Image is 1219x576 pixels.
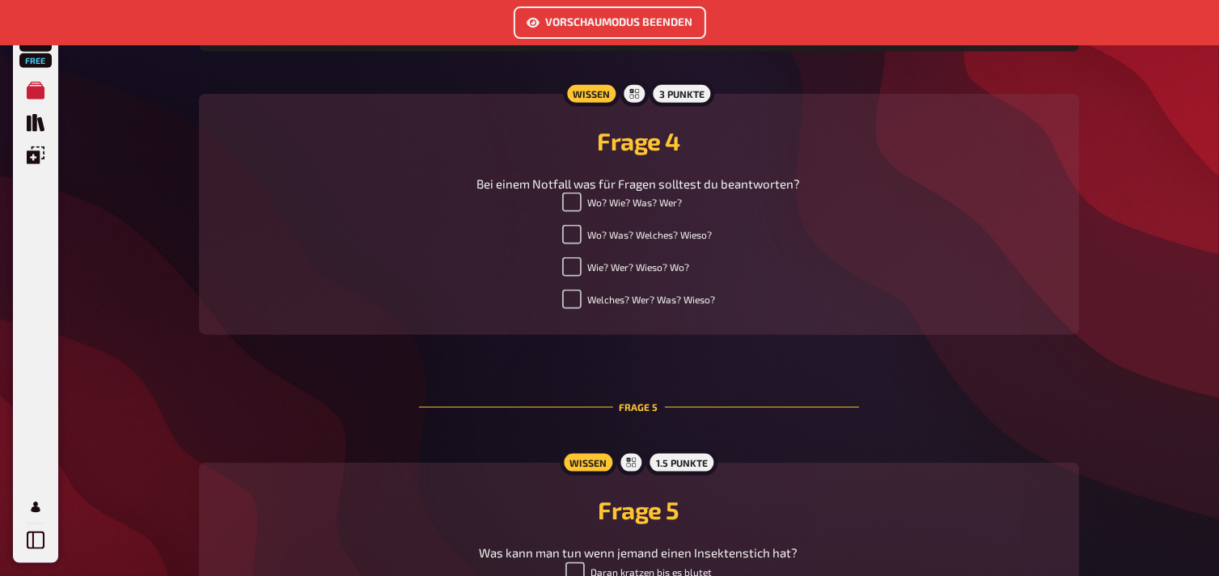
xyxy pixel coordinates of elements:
[646,450,717,476] div: 1.5 Punkte
[480,545,798,560] span: Was kann man tun wenn jemand einen Insektenstich hat?
[218,126,1060,155] h2: Frage 4
[19,107,52,139] a: Quiz Sammlung
[562,193,683,212] label: Wo? Wie? Was? Wer?
[562,257,690,277] label: Wie? Wer? Wieso? Wo?
[562,225,713,244] label: Wo? Was? Welches? Wieso?
[560,450,616,476] div: Wissen
[218,495,1060,524] h2: Frage 5
[562,290,716,309] label: Welches? Wer? Was? Wieso?
[514,6,706,39] button: Vorschaumodus beenden
[19,491,52,523] a: Profil
[419,361,859,453] div: Frage 5
[477,176,801,191] span: Bei einem Notfall was für Fragen solltest du beantworten?
[514,17,706,32] a: Vorschaumodus beenden
[650,81,714,107] div: 3 Punkte
[563,81,620,107] div: Wissen
[19,139,52,172] a: Einblendungen
[19,74,52,107] a: Meine Quizze
[21,56,50,66] span: Free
